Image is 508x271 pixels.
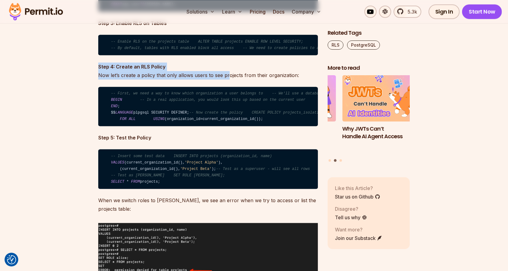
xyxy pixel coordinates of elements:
[111,160,124,165] span: VALUES
[343,76,425,156] a: Why JWTs Can’t Handle AI Agent AccessWhy JWTs Can’t Handle AI Agent Access
[111,40,303,44] span: -- Enable RLS on the projects table ALTER TABLE projects ENABLE ROW LEVEL SECURITY;
[404,8,417,15] span: 5.3k
[335,214,367,221] a: Tell us why
[131,180,140,184] span: FROM
[335,193,380,200] a: Star us on Github
[189,111,366,115] span: -- Now create the policy CREATE POLICY projects_isolation_policy ON projects
[343,76,425,122] img: Why JWTs Can’t Handle AI Agent Access
[111,173,225,178] span: -- Test as [PERSON_NAME] SET ROLE [PERSON_NAME];
[111,46,364,50] span: -- By default, tables with RLS enabled block all access -- We need to create policies to allow sp...
[289,5,324,18] button: Company
[115,111,133,115] span: LANGUAGE
[111,180,124,184] span: SELECT
[329,159,331,162] button: Go to slide 1
[98,135,151,141] strong: Step 5: Test the Policy
[247,5,268,18] a: Pricing
[254,125,336,148] h3: The Ultimate Guide to MCP Auth: Identity, Consent, and Agent Security
[328,76,410,163] div: Posts
[153,117,165,121] span: USING
[98,64,165,70] strong: Step 4: Create an RLS Policy
[111,104,118,108] span: END
[328,29,410,37] h2: Related Tags
[200,117,203,121] span: =
[347,40,380,50] a: PostgreSQL
[185,160,218,165] span: 'Project Alpha'
[98,196,318,213] p: When we switch roles to [PERSON_NAME], we see an error when we try to access or list the projects...
[111,154,272,158] span: -- Insert some test data INSERT INTO projects (organization_id, name)
[462,4,502,19] a: Start Now
[180,167,212,171] span: 'Project Beta'
[120,117,127,121] span: FOR
[220,5,245,18] button: Learn
[339,159,342,162] button: Go to slide 3
[129,117,135,121] span: ALL
[335,205,367,213] p: Disagree?
[98,87,318,126] code: ; $$ plpgsql SECURITY DEFINER; (organization_id current_organization_id());
[335,226,382,233] p: Want more?
[335,185,380,192] p: Like this Article?
[6,1,66,22] img: Permit logo
[394,5,421,18] a: 5.3k
[7,255,16,264] img: Revisit consent button
[343,76,425,156] li: 2 of 3
[335,234,382,242] a: Join our Substack
[98,149,318,189] code: (current_organization_id(), ), (current_organization_id(), ); projects;
[328,64,410,72] h2: More to read
[429,4,460,19] a: Sign In
[328,40,343,50] a: RLS
[254,76,336,156] li: 1 of 3
[334,159,337,162] button: Go to slide 2
[216,167,370,171] span: -- Test as a superuser - will see all rows SELECT * FROM projects;
[98,62,318,79] p: Now let’s create a policy that only allows users to see projects from their organization:
[343,125,425,140] h3: Why JWTs Can’t Handle AI Agent Access
[270,5,287,18] a: Docs
[7,255,16,264] button: Consent Preferences
[184,5,217,18] button: Solutions
[111,98,122,102] span: BEGIN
